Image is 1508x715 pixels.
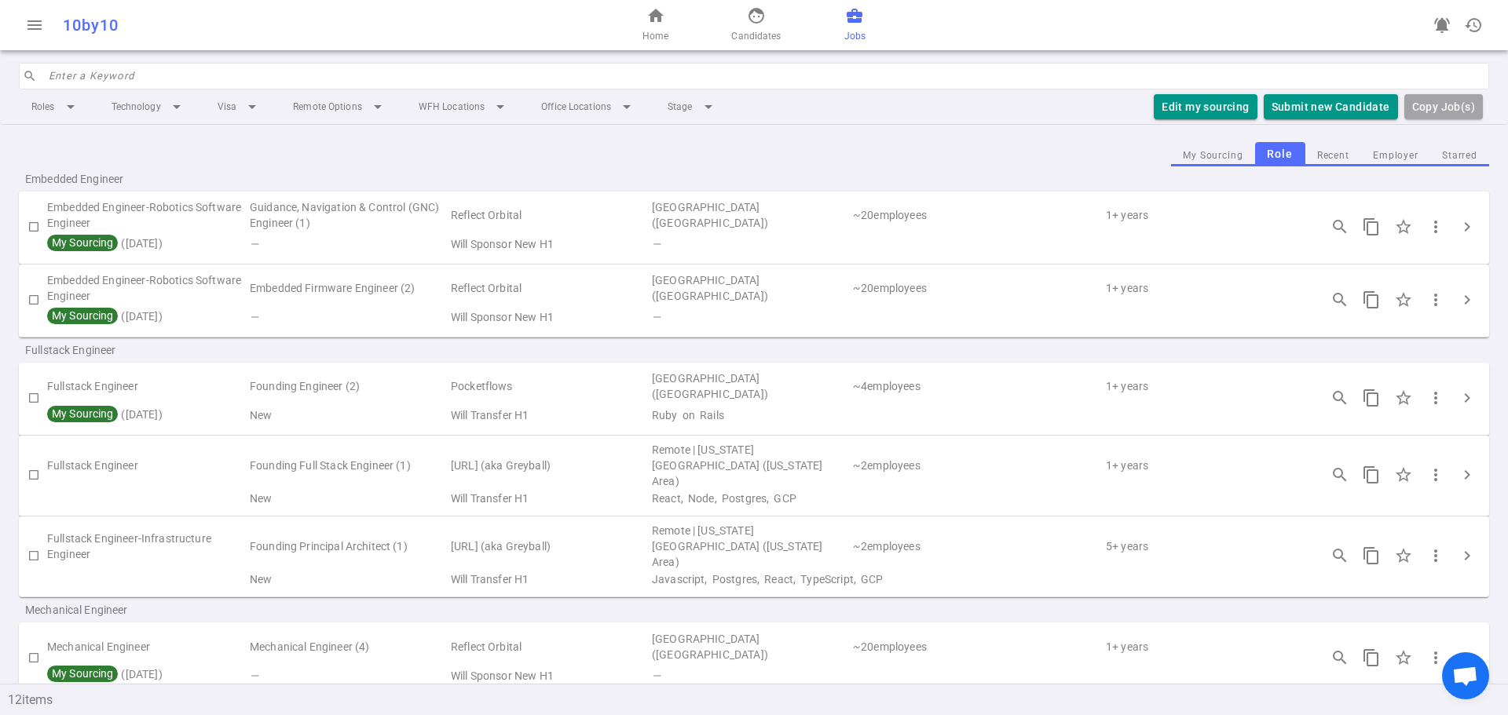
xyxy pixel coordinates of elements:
[650,306,1305,328] td: Technical Skills
[650,442,851,489] td: Remote | New York City (New York Area)
[529,93,649,121] li: Office Locations
[47,310,163,323] span: ( [DATE] )
[1330,648,1349,667] span: search_insights
[650,369,851,405] td: San Francisco (San Francisco Bay Area)
[1426,9,1458,41] a: Go to see announcements
[1451,284,1483,316] button: Click to expand
[47,523,248,570] td: Fullstack Engineer-Infrastructure Engineer
[1426,217,1445,236] span: more_vert
[1451,211,1483,243] button: Click to expand
[449,523,650,570] td: [URL] (aka Greyball)
[1324,642,1356,673] button: Open job engagements details
[406,93,522,121] li: WFH Locations
[650,404,1305,426] td: Technical Skills Ruby on Rails
[1362,648,1381,667] span: content_copy
[845,6,864,25] span: business_center
[642,6,668,44] a: Home
[449,629,650,665] td: Reflect Orbital
[47,233,248,255] td: My Sourcing
[1430,145,1489,166] button: Starred
[844,28,866,44] span: Jobs
[19,523,47,589] td: Check to Select for Matching
[248,523,449,570] td: Founding Principal Architect (1)
[449,489,650,508] td: Visa
[25,602,226,618] span: Mechanical Engineer
[250,311,258,323] i: —
[47,442,248,489] td: Fullstack Engineer
[1264,94,1398,120] button: Submit new Candidate
[1330,290,1349,309] span: search_insights
[1426,465,1445,484] span: more_vert
[248,271,449,307] td: Embedded Firmware Engineer (2)
[1451,540,1483,571] button: Click to expand
[25,171,226,187] span: Embedded Engineer
[47,198,248,234] td: Embedded Engineer-Robotics Software Engineer
[1356,211,1387,243] button: Copy this job's short summary. For full job description, use 3 dots -> Copy Long JD
[646,6,665,25] span: home
[248,664,449,686] td: Flags
[1330,546,1349,565] span: search_insights
[1426,389,1445,407] span: more_vert
[449,306,650,328] td: Visa
[851,271,1104,307] td: 20 | Employee Count
[1387,210,1420,243] div: Click to Starred
[49,309,115,322] span: My Sourcing
[25,16,44,35] span: menu
[851,523,1104,570] td: 2 | Employee Count
[449,369,650,405] td: Pocketflows
[851,198,1104,234] td: 20 | Employee Count
[1458,546,1477,565] span: chevron_right
[449,664,650,686] td: Visa
[1356,382,1387,414] button: Copy this job's short summary. For full job description, use 3 dots -> Copy Long JD
[449,442,650,489] td: [URL] (aka Greyball)
[248,570,449,589] td: Flags
[1356,642,1387,673] button: Copy this job's short summary. For full job description, use 3 dots -> Copy Long JD
[1330,389,1349,407] span: search_insights
[851,629,1104,665] td: 20 | Employee Count
[1387,283,1420,316] div: Click to Starred
[1104,198,1305,234] td: Experience
[449,404,650,426] td: Visa
[19,629,47,687] td: Check to Select for Matching
[47,629,248,665] td: Mechanical Engineer
[1104,629,1305,665] td: Experience
[1458,9,1489,41] button: Open history
[47,664,248,686] td: My Sourcing
[248,629,449,665] td: Mechanical Engineer (4)
[650,664,1305,686] td: Technical Skills
[650,523,851,570] td: Remote | New York City (New York Area)
[1362,217,1381,236] span: content_copy
[248,369,449,405] td: Founding Engineer (2)
[650,198,851,234] td: Los Angeles (Los Angeles Area)
[1356,540,1387,571] button: Copy this job's short summary. For full job description, use 3 dots -> Copy Long JD
[1426,648,1445,667] span: more_vert
[1305,145,1361,166] button: Recent
[1362,546,1381,565] span: content_copy
[1324,540,1356,571] button: Open job engagements details
[1458,217,1477,236] span: chevron_right
[47,489,248,508] td: My Sourcing
[1104,523,1305,570] td: Experience
[731,28,781,44] span: Candidates
[248,306,449,328] td: Flags
[47,271,248,307] td: Embedded Engineer-Robotics Software Engineer
[449,233,650,255] td: Visa
[1104,271,1305,307] td: Experience
[47,408,163,421] span: ( [DATE] )
[47,404,248,426] td: My Sourcing
[248,404,449,426] td: Flags
[248,442,449,489] td: Founding Full Stack Engineer (1)
[851,442,1104,489] td: 2 | Employee Count
[248,489,449,508] td: Flags
[1387,381,1420,414] div: Click to Starred
[652,311,661,323] i: —
[47,668,163,680] span: ( [DATE] )
[47,237,163,250] span: ( [DATE] )
[642,28,668,44] span: Home
[99,93,199,121] li: Technology
[1464,16,1483,35] span: history
[1458,389,1477,407] span: chevron_right
[1433,16,1451,35] span: notifications_active
[1356,459,1387,491] button: Copy this job's short summary. For full job description, use 3 dots -> Copy Long JD
[248,233,449,255] td: Flags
